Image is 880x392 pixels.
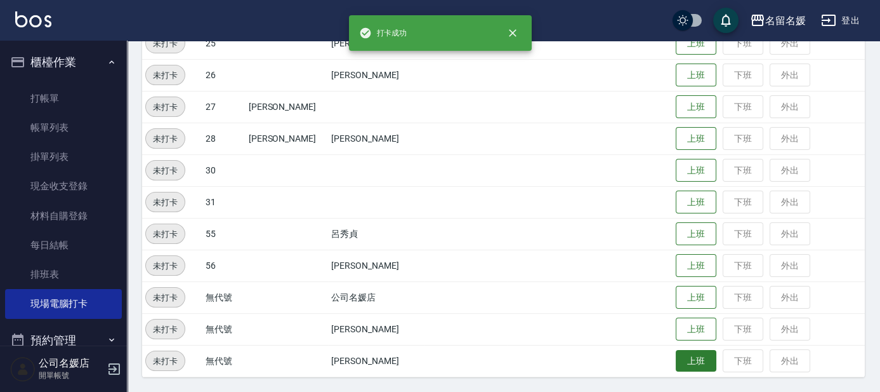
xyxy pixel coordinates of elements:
td: [PERSON_NAME] [328,250,424,281]
a: 排班表 [5,260,122,289]
td: 26 [202,59,246,91]
button: 櫃檯作業 [5,46,122,79]
span: 未打卡 [146,100,185,114]
button: 上班 [676,254,716,278]
button: 上班 [676,127,716,151]
td: 55 [202,218,246,250]
a: 打帳單 [5,84,122,113]
span: 未打卡 [146,227,185,241]
button: 上班 [676,286,716,309]
img: Person [10,356,36,382]
a: 掛單列表 [5,142,122,172]
span: 未打卡 [146,164,185,177]
td: 27 [202,91,246,123]
button: 上班 [676,222,716,246]
span: 未打卡 [146,196,185,209]
span: 未打卡 [146,355,185,368]
td: 28 [202,123,246,154]
td: 無代號 [202,313,246,345]
span: 未打卡 [146,291,185,304]
td: 公司名媛店 [328,281,424,313]
p: 開單帳號 [39,370,103,381]
td: [PERSON_NAME] [328,313,424,345]
span: 未打卡 [146,132,185,145]
button: 上班 [676,32,716,55]
button: close [499,19,527,47]
button: 上班 [676,159,716,182]
a: 現場電腦打卡 [5,289,122,318]
button: 上班 [676,191,716,214]
td: [PERSON_NAME] [246,123,328,154]
td: [PERSON_NAME] [246,91,328,123]
span: 未打卡 [146,259,185,273]
button: save [713,8,739,33]
td: 31 [202,186,246,218]
td: 25 [202,27,246,59]
td: 呂秀貞 [328,218,424,250]
div: 名留名媛 [765,13,806,29]
button: 上班 [676,95,716,119]
h5: 公司名媛店 [39,357,103,370]
button: 上班 [676,64,716,87]
a: 每日結帳 [5,231,122,260]
td: [PERSON_NAME] [328,27,424,59]
button: 上班 [676,350,716,372]
button: 名留名媛 [745,8,811,34]
button: 登出 [816,9,865,32]
button: 上班 [676,318,716,341]
span: 打卡成功 [359,27,407,39]
img: Logo [15,11,51,27]
span: 未打卡 [146,323,185,336]
td: 56 [202,250,246,281]
span: 未打卡 [146,37,185,50]
td: [PERSON_NAME] [328,123,424,154]
td: [PERSON_NAME] [328,345,424,377]
span: 未打卡 [146,69,185,82]
td: 30 [202,154,246,186]
a: 材料自購登錄 [5,201,122,231]
td: 無代號 [202,345,246,377]
a: 現金收支登錄 [5,172,122,201]
a: 帳單列表 [5,113,122,142]
button: 預約管理 [5,324,122,357]
td: [PERSON_NAME] [328,59,424,91]
td: 無代號 [202,281,246,313]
